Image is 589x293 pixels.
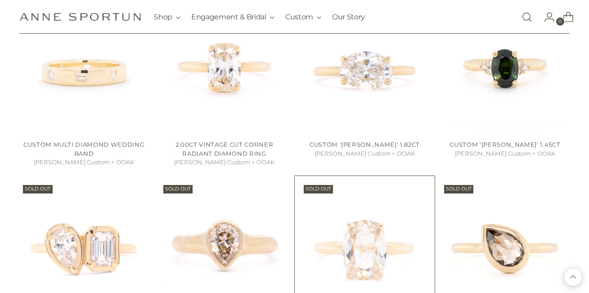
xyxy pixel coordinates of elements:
a: Custom Multi Diamond Wedding Band [19,4,148,133]
h5: [PERSON_NAME] Custom + OOAK [19,158,148,167]
a: Open cart modal [556,8,574,26]
a: 2.00ct Vintage Cut Corner Radiant Diamond Ring [175,141,273,157]
button: Shop [154,7,180,27]
a: 2.00ct Vintage Cut Corner Radiant Diamond Ring [160,4,289,133]
button: Custom [285,7,321,27]
a: Open search modal [518,8,536,26]
a: Custom '[PERSON_NAME]' 1.82ct [310,141,420,148]
a: Custom Multi Diamond Wedding Band [23,141,144,157]
h5: [PERSON_NAME] Custom + OOAK [441,149,570,158]
h5: [PERSON_NAME] Custom + OOAK [160,158,289,167]
button: Back to top [564,268,582,286]
a: Our Story [332,7,365,27]
button: Engagement & Bridal [191,7,274,27]
span: 0 [556,18,564,26]
a: Custom '[PERSON_NAME]' 1.45ct [450,141,560,148]
a: Custom 'Kathleen' 1.45ct [441,4,570,133]
a: Custom 'Alex' 1.82ct [300,4,429,133]
a: Anne Sportun Fine Jewellery [19,13,141,21]
a: Go to the account page [537,8,555,26]
h5: [PERSON_NAME] Custom + OOAK [300,149,429,158]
